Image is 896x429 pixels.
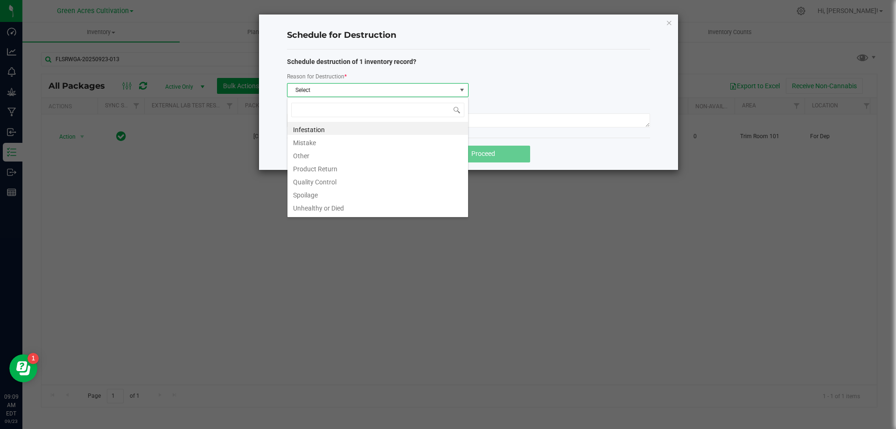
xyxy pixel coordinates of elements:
[28,353,39,364] iframe: Resource center unread badge
[287,84,456,97] span: Select
[287,58,416,65] strong: Schedule destruction of 1 inventory record?
[471,150,495,157] span: Proceed
[9,354,37,382] iframe: Resource center
[287,72,347,81] label: Reason for Destruction
[287,29,650,42] h4: Schedule for Destruction
[437,146,530,162] button: Proceed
